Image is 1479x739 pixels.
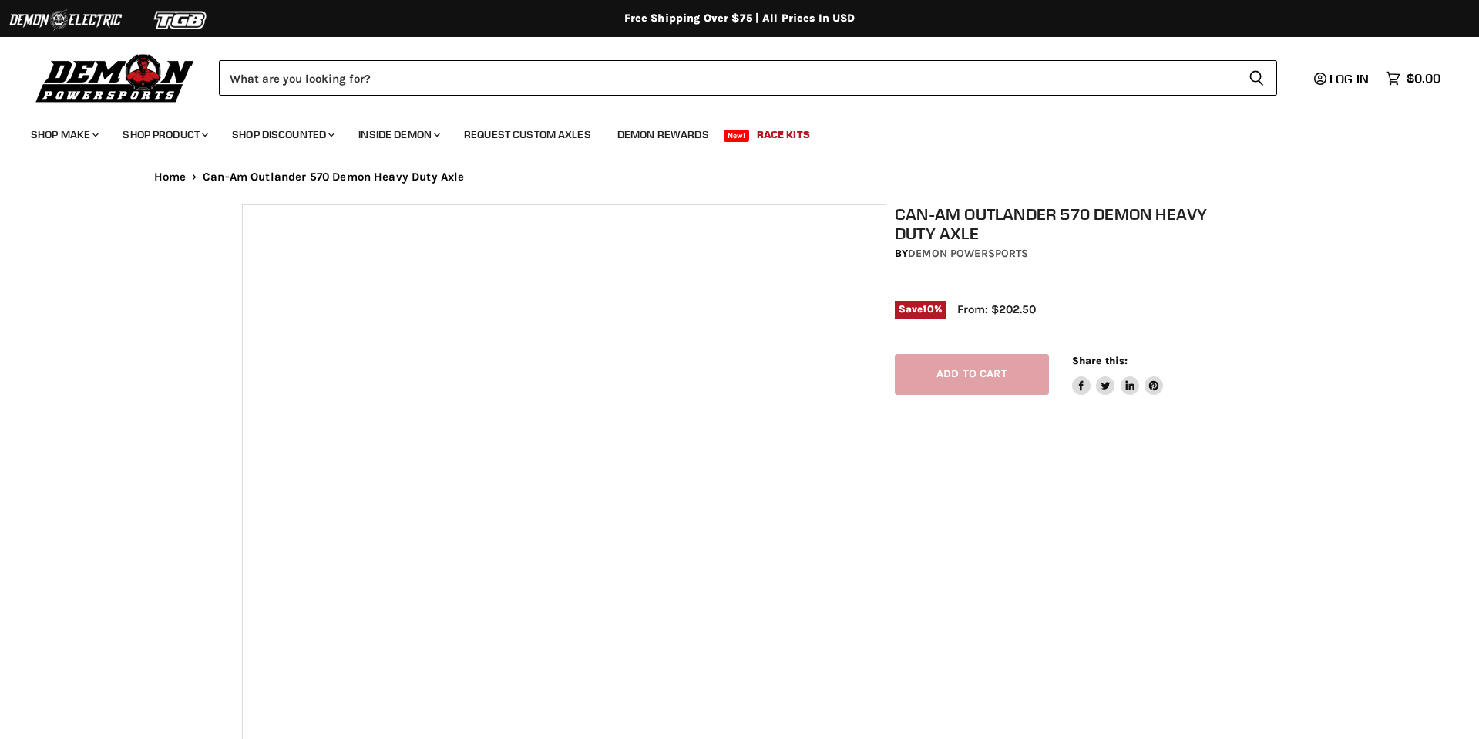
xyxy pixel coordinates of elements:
[1072,355,1128,366] span: Share this:
[203,170,464,184] span: Can-Am Outlander 570 Demon Heavy Duty Axle
[745,119,822,150] a: Race Kits
[347,119,449,150] a: Inside Demon
[452,119,603,150] a: Request Custom Axles
[219,60,1277,96] form: Product
[123,12,1356,25] div: Free Shipping Over $75 | All Prices In USD
[957,302,1036,316] span: From: $202.50
[1378,67,1448,89] a: $0.00
[19,113,1437,150] ul: Main menu
[1072,354,1164,395] aside: Share this:
[895,204,1246,243] h1: Can-Am Outlander 570 Demon Heavy Duty Axle
[123,5,239,35] img: TGB Logo 2
[923,303,933,315] span: 10
[1329,71,1369,86] span: Log in
[606,119,721,150] a: Demon Rewards
[19,119,108,150] a: Shop Make
[724,130,750,142] span: New!
[1307,72,1378,86] a: Log in
[111,119,217,150] a: Shop Product
[31,50,200,105] img: Demon Powersports
[1407,71,1440,86] span: $0.00
[895,245,1246,262] div: by
[8,5,123,35] img: Demon Electric Logo 2
[1236,60,1277,96] button: Search
[123,170,1356,184] nav: Breadcrumbs
[219,60,1236,96] input: Search
[895,301,946,318] span: Save %
[154,170,187,184] a: Home
[908,247,1028,260] a: Demon Powersports
[220,119,344,150] a: Shop Discounted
